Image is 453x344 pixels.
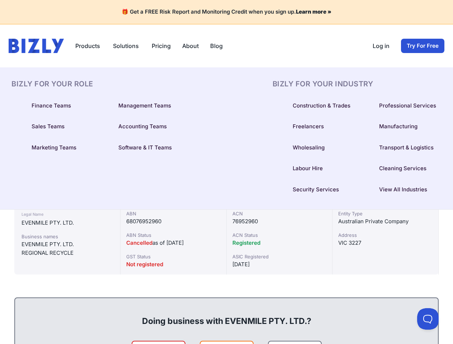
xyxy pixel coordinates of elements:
a: Security Services [273,181,355,198]
a: Accounting Teams [98,118,181,135]
div: ACN [232,210,327,217]
a: Management Teams [98,97,181,114]
span: Wholesaling [293,144,325,152]
a: Labour Hire [273,160,355,177]
a: Wholesaling [273,139,355,156]
div: Entity Type [338,210,433,217]
div: [DATE] [232,260,327,269]
span: Management Teams [118,102,171,110]
div: ASIC Registered [232,253,327,260]
div: ABN [126,210,221,217]
iframe: Toggle Customer Support [417,308,439,330]
span: Transport & Logistics [379,144,434,152]
div: Business names [22,233,113,240]
span: Manufacturing [379,123,417,131]
button: Products [75,42,102,50]
a: Manufacturing [359,118,442,135]
a: View All Industries [359,181,442,198]
span: Finance Teams [32,102,71,110]
a: Blog [210,42,223,50]
div: ABN Status [126,231,221,239]
a: Try For Free [401,39,444,53]
div: VIC 3227 [338,239,433,247]
h3: BIZLY For Your Role [11,79,181,89]
a: Transport & Logistics [359,139,442,156]
span: Construction & Trades [293,102,350,110]
h4: 🎁 Get a FREE Risk Report and Monitoring Credit when you sign up. [9,9,444,15]
a: Cleaning Services [359,160,442,177]
span: 68076952960 [126,218,161,225]
div: Legal Name [22,210,113,219]
span: Freelancers [293,123,324,131]
span: Accounting Teams [118,123,167,131]
a: Marketing Teams [11,139,94,156]
div: Address [338,231,433,239]
span: Professional Services [379,102,436,110]
span: Not registered [126,261,163,268]
span: Sales Teams [32,123,65,131]
span: 76952960 [232,218,258,225]
a: Finance Teams [11,97,94,114]
div: ACN Status [232,231,327,239]
div: EVENMILE PTY. LTD. [22,240,113,249]
a: Pricing [152,42,171,50]
div: Australian Private Company [338,217,433,226]
span: Registered [232,239,260,246]
h3: BIZLY For Your Industry [273,79,442,89]
a: Freelancers [273,118,355,135]
span: Marketing Teams [32,144,76,152]
a: About [182,42,199,50]
div: EVENMILE PTY. LTD. [22,219,113,227]
div: GST Status [126,253,221,260]
div: REGIONAL RECYCLE [22,249,113,257]
div: Doing business with EVENMILE PTY. LTD.? [22,304,431,327]
span: Cancelled [126,239,152,246]
a: Software & IT Teams [98,139,181,156]
span: Cleaning Services [379,164,426,173]
a: Learn more » [296,8,331,15]
a: Sales Teams [11,118,94,135]
span: Security Services [293,186,339,194]
div: as of [DATE] [126,239,221,247]
a: Log in [373,42,390,50]
a: Construction & Trades [273,97,355,114]
button: Solutions [113,42,140,50]
span: View All Industries [379,186,427,194]
span: Labour Hire [293,164,323,173]
span: Software & IT Teams [118,144,172,152]
a: Professional Services [359,97,442,114]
